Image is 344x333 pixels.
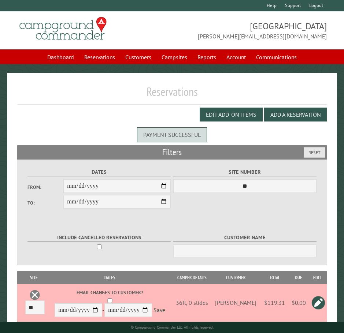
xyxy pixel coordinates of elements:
a: Account [222,50,250,64]
label: To: [27,199,63,206]
button: Reset [304,147,325,158]
label: Site Number [173,168,317,176]
small: © Campground Commander LLC. All rights reserved. [131,325,214,330]
a: Customers [121,50,156,64]
a: Save [153,307,165,314]
button: Add a Reservation [264,108,327,121]
th: Due [289,271,308,284]
th: Camper Details [173,271,211,284]
a: Reservations [80,50,119,64]
img: Campground Commander [17,14,109,43]
td: $0.00 [289,284,308,322]
td: 36ft, 0 slides [173,284,211,322]
h1: Reservations [17,85,327,105]
span: [GEOGRAPHIC_DATA] [PERSON_NAME][EMAIL_ADDRESS][DOMAIN_NAME] [172,20,327,41]
label: From: [27,184,63,191]
button: Edit Add-on Items [200,108,263,121]
th: Edit [308,271,327,284]
th: Dates [47,271,173,284]
th: Total [260,271,289,284]
a: Reports [193,50,221,64]
div: Payment successful [137,127,207,142]
label: Email changes to customer? [48,289,172,296]
h2: Filters [17,145,327,159]
a: Delete this reservation [29,289,40,300]
td: [PERSON_NAME] [211,284,260,322]
div: - [48,289,172,319]
a: Campsites [157,50,192,64]
label: Include Cancelled Reservations [27,233,171,242]
td: $119.31 [260,284,289,322]
label: Dates [27,168,171,176]
label: Customer Name [173,233,317,242]
a: Dashboard [43,50,78,64]
th: Site [21,271,47,284]
a: Communications [252,50,301,64]
th: Customer [211,271,260,284]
